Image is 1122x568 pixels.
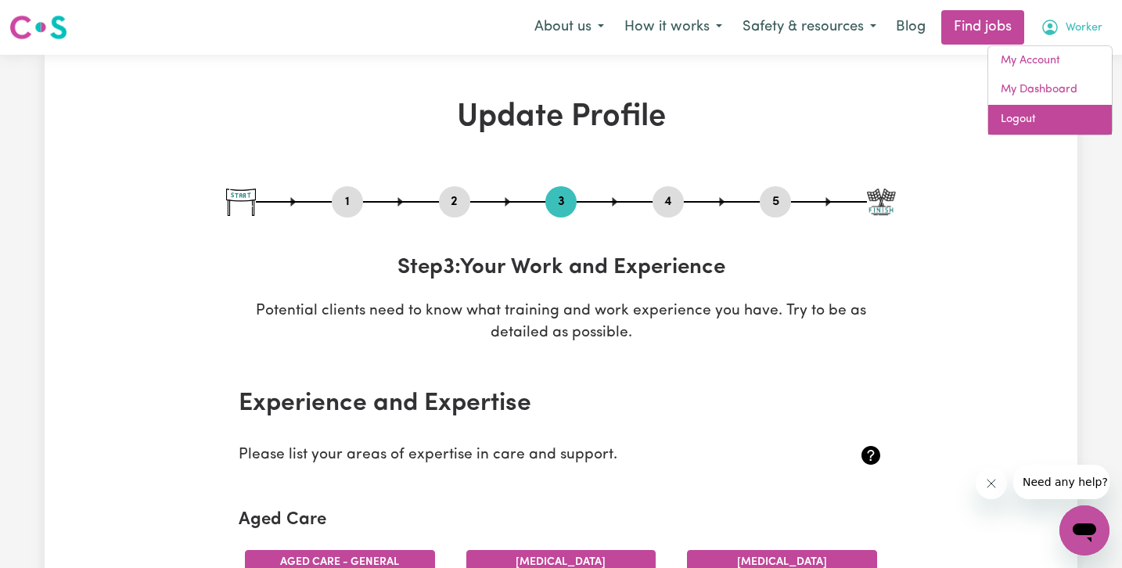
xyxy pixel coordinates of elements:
[988,105,1112,135] a: Logout
[614,11,732,44] button: How it works
[226,99,896,136] h1: Update Profile
[9,9,67,45] a: Careseekers logo
[545,192,577,212] button: Go to step 3
[239,389,883,419] h2: Experience and Expertise
[239,444,776,467] p: Please list your areas of expertise in care and support.
[732,11,886,44] button: Safety & resources
[760,192,791,212] button: Go to step 5
[653,192,684,212] button: Go to step 4
[226,300,896,346] p: Potential clients need to know what training and work experience you have. Try to be as detailed ...
[886,10,935,45] a: Blog
[239,510,883,531] h2: Aged Care
[1013,465,1109,499] iframe: Message from company
[524,11,614,44] button: About us
[988,75,1112,105] a: My Dashboard
[941,10,1024,45] a: Find jobs
[9,13,67,41] img: Careseekers logo
[332,192,363,212] button: Go to step 1
[976,468,1007,499] iframe: Close message
[1066,20,1102,37] span: Worker
[1059,505,1109,555] iframe: Button to launch messaging window
[439,192,470,212] button: Go to step 2
[988,46,1112,76] a: My Account
[1030,11,1113,44] button: My Account
[987,45,1113,135] div: My Account
[226,255,896,282] h3: Step 3 : Your Work and Experience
